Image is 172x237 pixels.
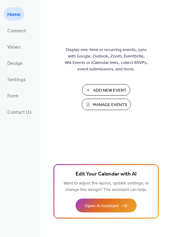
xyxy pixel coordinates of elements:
span: Form [7,91,18,101]
span: Display one-time or recurring events, sync with Google, Outlook, Zoom, Eventbrite, Wix Events or ... [65,47,148,73]
span: Edit Your Calendar with AI [76,170,137,179]
span: Home [7,10,21,19]
span: Views [7,42,21,52]
a: Design [4,56,26,69]
button: Open AI Assistant [76,199,137,212]
span: Manage Events [93,102,127,108]
a: Settings [4,73,29,86]
button: Manage Events [82,99,131,110]
a: Views [4,40,24,53]
a: Form [4,89,22,102]
span: Contact Us [7,108,32,117]
span: Connect [7,26,26,36]
button: Add New Event [82,84,130,96]
span: Open AI Assistant [85,203,119,209]
span: Add New Event [93,87,127,94]
a: Connect [4,24,30,37]
a: Contact Us [4,105,35,118]
a: Home [4,7,24,21]
span: Want to adjust the layout, update settings, or change the design? The assistant can help. [64,179,149,194]
span: Settings [7,75,26,85]
span: Design [7,59,23,68]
